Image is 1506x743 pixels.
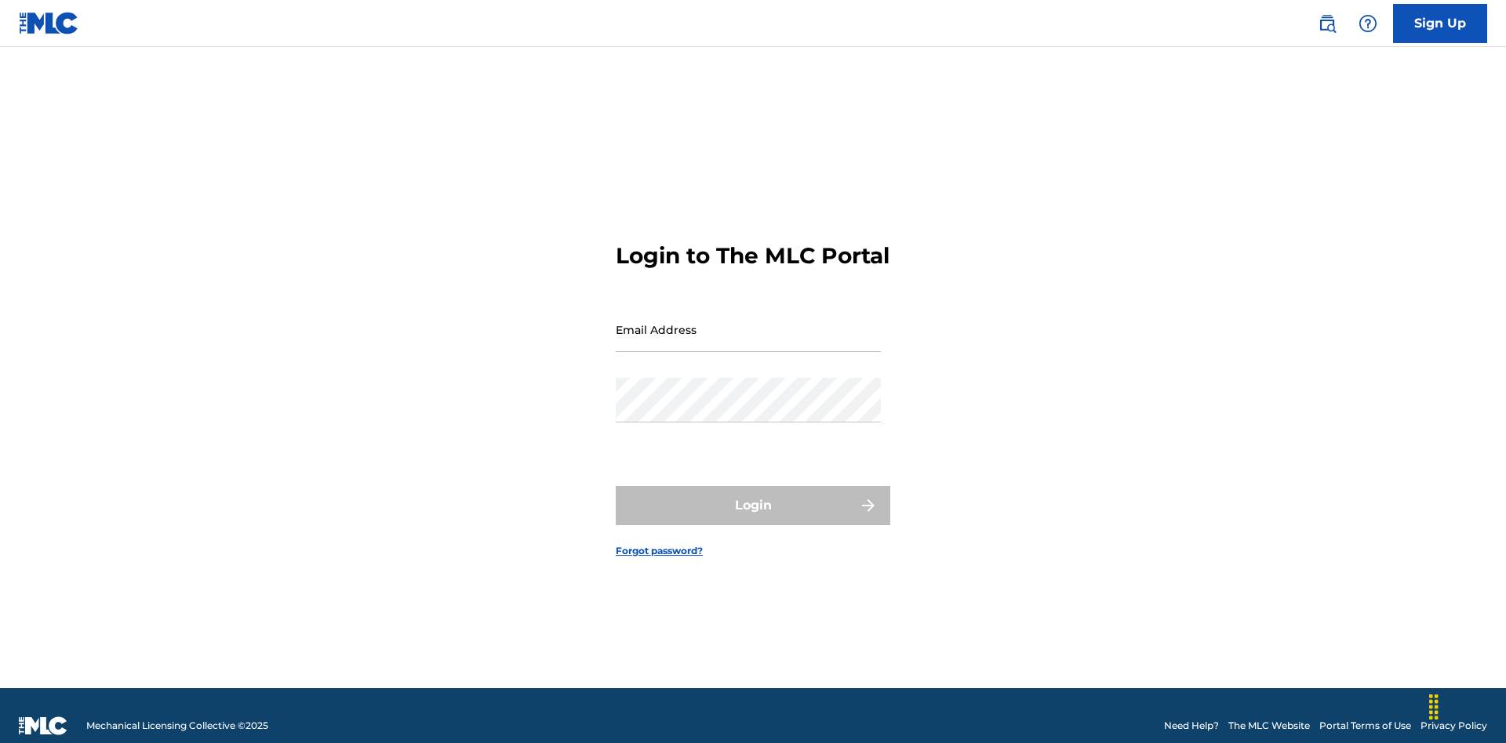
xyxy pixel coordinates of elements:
a: Need Help? [1164,719,1219,733]
a: Public Search [1311,8,1343,39]
div: Help [1352,8,1384,39]
img: MLC Logo [19,12,79,34]
h3: Login to The MLC Portal [616,242,889,270]
a: Privacy Policy [1421,719,1487,733]
span: Mechanical Licensing Collective © 2025 [86,719,268,733]
img: logo [19,716,67,735]
img: help [1359,14,1377,33]
iframe: Chat Widget [1428,668,1506,743]
a: Sign Up [1393,4,1487,43]
a: Forgot password? [616,544,703,558]
img: search [1318,14,1337,33]
a: The MLC Website [1228,719,1310,733]
a: Portal Terms of Use [1319,719,1411,733]
div: Drag [1421,683,1446,730]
